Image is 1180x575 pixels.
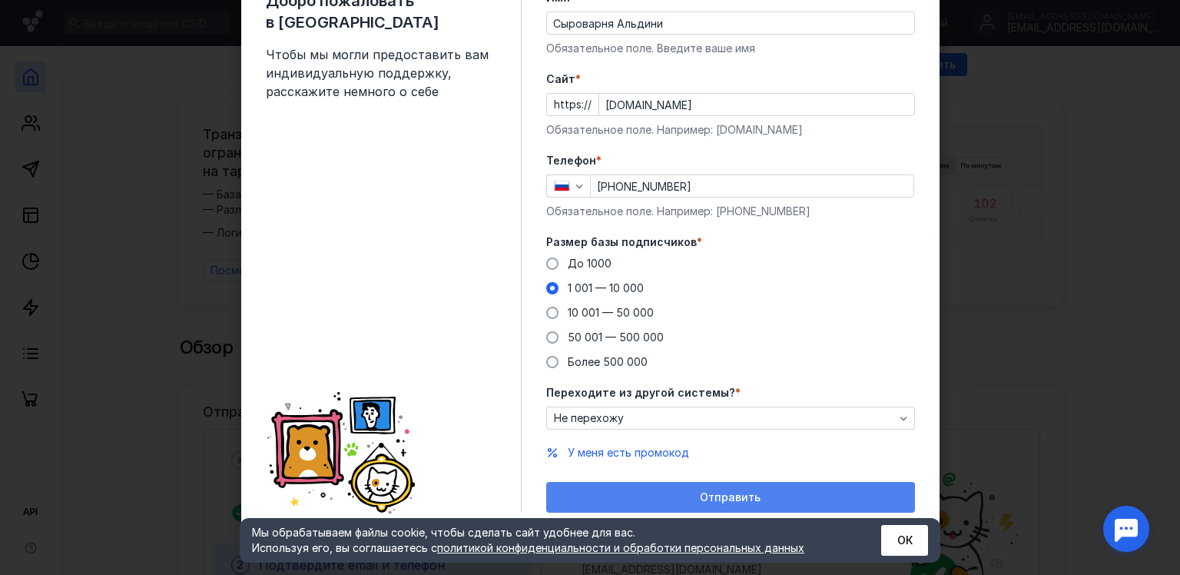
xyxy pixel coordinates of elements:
[554,412,624,425] span: Не перехожу
[568,331,664,344] span: 50 001 — 500 000
[252,525,844,556] div: Мы обрабатываем файлы cookie, чтобы сделать сайт удобнее для вас. Используя его, вы соглашаетесь c
[546,122,915,138] div: Обязательное поле. Например: [DOMAIN_NAME]
[881,525,928,556] button: ОК
[546,41,915,56] div: Обязательное поле. Введите ваше имя
[546,204,915,219] div: Обязательное поле. Например: [PHONE_NUMBER]
[546,482,915,513] button: Отправить
[568,257,612,270] span: До 1000
[568,306,654,319] span: 10 001 — 50 000
[568,355,648,368] span: Более 500 000
[546,153,596,168] span: Телефон
[266,45,496,101] span: Чтобы мы могли предоставить вам индивидуальную поддержку, расскажите немного о себе
[568,281,644,294] span: 1 001 — 10 000
[568,446,689,459] span: У меня есть промокод
[546,407,915,430] button: Не перехожу
[568,445,689,460] button: У меня есть промокод
[437,541,804,554] a: политикой конфиденциальности и обработки персональных данных
[546,234,697,250] span: Размер базы подписчиков
[546,385,735,401] span: Переходите из другой системы?
[546,71,575,87] span: Cайт
[700,491,761,504] span: Отправить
